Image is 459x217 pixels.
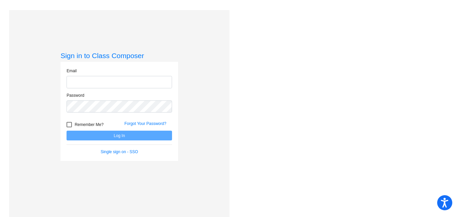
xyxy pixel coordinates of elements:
[67,131,172,140] button: Log In
[60,51,178,60] h3: Sign in to Class Composer
[100,149,138,154] a: Single sign on - SSO
[67,68,77,74] label: Email
[67,92,84,98] label: Password
[124,121,166,126] a: Forgot Your Password?
[75,121,103,129] span: Remember Me?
